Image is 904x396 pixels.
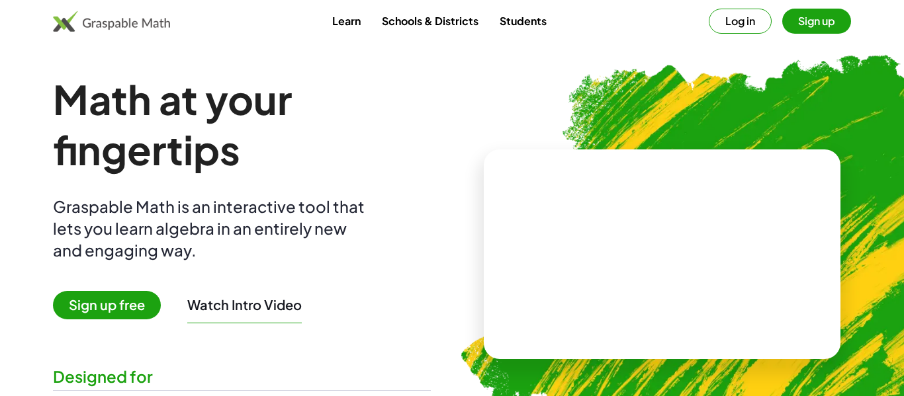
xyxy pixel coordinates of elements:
button: Sign up [782,9,851,34]
button: Log in [709,9,772,34]
h1: Math at your fingertips [53,74,431,175]
a: Learn [322,9,371,33]
div: Designed for [53,366,431,387]
a: Students [489,9,557,33]
div: Graspable Math is an interactive tool that lets you learn algebra in an entirely new and engaging... [53,196,371,261]
video: What is this? This is dynamic math notation. Dynamic math notation plays a central role in how Gr... [563,205,762,304]
span: Sign up free [53,291,161,319]
button: Watch Intro Video [187,296,302,313]
a: Schools & Districts [371,9,489,33]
